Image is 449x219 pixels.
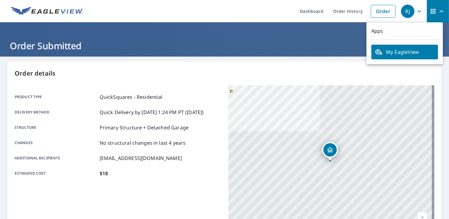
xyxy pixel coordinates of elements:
[100,93,163,101] p: QuickSquares - Residential
[15,124,97,131] p: Structure
[371,5,396,18] a: Order
[15,154,97,162] p: Additional recipients
[375,48,434,56] span: My EagleView
[15,170,97,177] p: Estimated cost
[322,142,338,161] div: Dropped pin, building 1, Residential property, 9100 Mud Lake Rd Macclenny, FL 32063
[100,154,182,162] p: [EMAIL_ADDRESS][DOMAIN_NAME]
[15,109,97,116] p: Delivery method
[366,22,443,40] p: Apps
[100,124,189,131] p: Primary Structure + Detached Garage
[7,39,442,52] h1: Order Submitted
[401,5,414,18] div: RJ
[15,139,97,147] p: Changes
[15,93,97,101] p: Product type
[100,170,108,177] p: $18
[11,7,83,16] img: EV Logo
[100,109,204,116] p: Quick Delivery by [DATE] 1:24 PM PT ([DATE])
[371,45,438,59] a: My EagleView
[100,139,186,147] p: No structural changes in last 4 years
[15,69,434,78] p: Order details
